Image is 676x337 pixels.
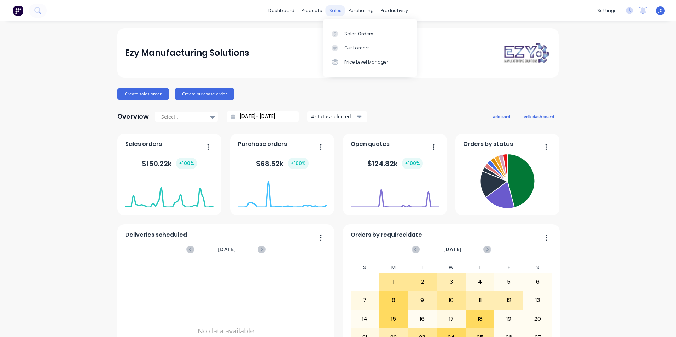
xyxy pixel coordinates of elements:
div: 4 [466,273,494,291]
button: Create sales order [117,88,169,100]
div: 12 [495,291,523,309]
div: products [298,5,326,16]
div: 11 [466,291,494,309]
div: 19 [495,310,523,328]
div: 17 [437,310,465,328]
a: Price Level Manager [323,55,417,69]
div: 8 [379,291,408,309]
div: 5 [495,273,523,291]
button: Create purchase order [175,88,234,100]
span: Purchase orders [238,140,287,148]
div: $ 150.22k [142,158,197,169]
div: 15 [379,310,408,328]
div: 7 [351,291,379,309]
div: $ 68.52k [256,158,309,169]
div: M [379,262,408,273]
div: 13 [524,291,552,309]
div: sales [326,5,345,16]
span: [DATE] [443,246,462,253]
img: Ezy Manufacturing Solutions [501,41,551,64]
div: Overview [117,110,149,124]
div: 18 [466,310,494,328]
div: productivity [377,5,412,16]
div: W [437,262,466,273]
span: Orders by status [463,140,513,148]
div: 10 [437,291,465,309]
div: settings [594,5,620,16]
div: $ 124.82k [367,158,423,169]
a: Sales Orders [323,26,417,41]
div: + 100 % [288,158,309,169]
span: [DATE] [218,246,236,253]
div: 2 [408,273,437,291]
div: + 100 % [176,158,197,169]
a: dashboard [265,5,298,16]
div: 4 status selected [311,113,356,120]
div: 6 [524,273,552,291]
span: JC [658,7,663,14]
img: Factory [13,5,23,16]
div: 9 [408,291,437,309]
div: Sales Orders [344,31,373,37]
div: purchasing [345,5,377,16]
span: Sales orders [125,140,162,148]
button: edit dashboard [519,112,559,121]
div: + 100 % [402,158,423,169]
div: F [494,262,523,273]
div: 20 [524,310,552,328]
div: Customers [344,45,370,51]
div: S [350,262,379,273]
div: T [466,262,495,273]
button: 4 status selected [307,111,367,122]
div: 3 [437,273,465,291]
button: add card [488,112,515,121]
span: Open quotes [351,140,390,148]
a: Customers [323,41,417,55]
div: S [523,262,552,273]
div: 16 [408,310,437,328]
div: T [408,262,437,273]
span: Orders by required date [351,231,422,239]
div: 1 [379,273,408,291]
div: Price Level Manager [344,59,389,65]
span: Deliveries scheduled [125,231,187,239]
div: 14 [351,310,379,328]
div: Ezy Manufacturing Solutions [125,46,249,60]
